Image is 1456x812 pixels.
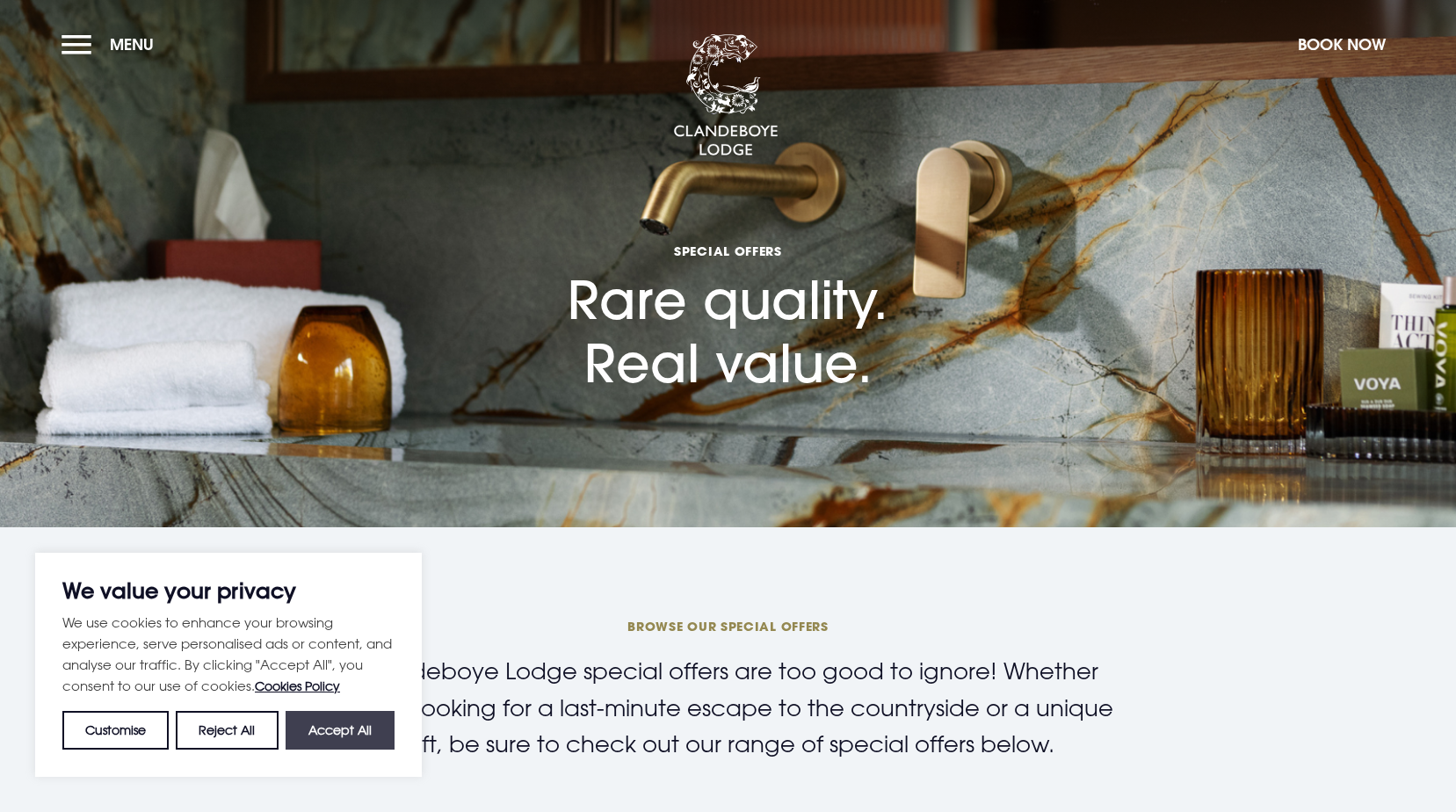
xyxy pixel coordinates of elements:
button: Customise [62,711,169,750]
button: Accept All [286,711,395,750]
span: Special Offers [568,243,888,259]
span: Menu [110,34,154,54]
button: Menu [62,25,163,63]
img: Clandeboye Lodge [673,34,779,157]
p: We value your privacy [62,580,395,601]
button: Reject All [176,711,278,750]
button: Book Now [1289,25,1394,63]
h1: Rare quality. Real value. [568,141,888,394]
div: We value your privacy [35,553,422,777]
p: Clandeboye Lodge special offers are too good to ignore! Whether you're looking for a last-minute ... [324,653,1133,763]
p: We use cookies to enhance your browsing experience, serve personalised ads or content, and analys... [62,612,395,697]
a: Cookies Policy [255,678,340,693]
span: BROWSE OUR SPECIAL OFFERS [309,618,1146,634]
